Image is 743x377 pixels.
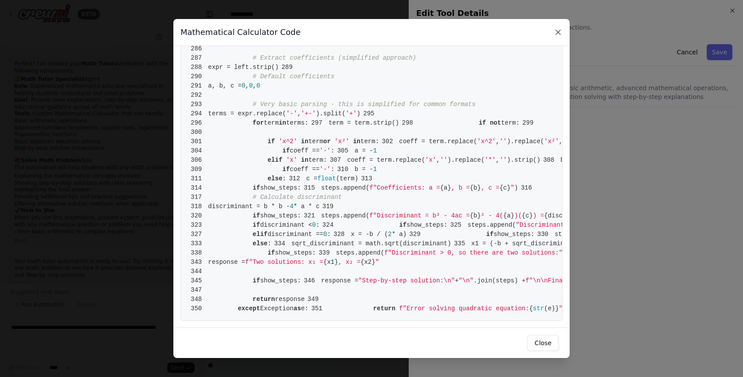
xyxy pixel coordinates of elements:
[320,166,331,173] span: '-'
[399,305,529,312] span: f"Error solving quadratic equation:
[451,184,470,191] span: , b =
[336,175,358,182] span: (term)
[399,118,420,128] span: 298
[308,118,329,128] span: 297
[437,156,440,164] span: ,
[253,240,268,247] span: else
[253,231,268,238] span: elif
[188,239,208,248] span: 333
[373,166,377,173] span: 1
[470,184,481,191] span: {b}
[559,305,563,312] span: "
[425,156,436,164] span: 'x'
[360,138,379,145] span: term:
[253,101,475,108] span: # Very basic parsing - this is simplified for common formats
[448,221,468,230] span: 325
[486,231,494,238] span: if
[353,138,360,145] span: in
[188,63,208,72] span: 288
[279,138,297,145] span: 'x^2'
[245,259,323,266] span: f"Two solutions: x₁ =
[373,305,395,312] span: return
[264,119,279,126] span: term
[334,165,355,174] span: 310
[257,82,260,89] span: 0
[294,305,301,312] span: as
[188,183,208,193] span: 314
[477,138,496,145] span: 'x^2'
[271,239,291,248] span: 334
[479,119,486,126] span: if
[529,305,533,312] span: {
[268,175,283,182] span: else
[316,248,336,258] span: 339
[245,82,249,89] span: ,
[308,156,327,164] span: term:
[503,212,514,219] span: {a}
[496,156,499,164] span: ,
[459,277,474,284] span: "\n"
[290,166,319,173] span: coeff ==
[286,110,297,117] span: '-'
[496,138,499,145] span: ,
[279,63,299,72] span: 289
[275,296,305,303] span: response
[253,119,264,126] span: for
[360,109,381,118] span: 295
[283,147,290,154] span: if
[355,147,373,154] span: a = -
[283,175,286,182] span: :
[474,277,526,284] span: .join(steps) +
[451,239,471,248] span: 335
[260,305,294,312] span: Exception
[188,267,208,276] span: 344
[369,212,470,219] span: f"Discriminant = b² - 4ac =
[440,184,451,191] span: {a}
[301,110,316,117] span: '+-'
[188,286,208,295] span: 347
[499,156,507,164] span: ''
[507,138,544,145] span: ).replace(
[188,81,208,91] span: 291
[286,174,306,183] span: 312
[320,202,340,211] span: 319
[318,175,336,182] span: float
[188,295,208,304] span: 348
[249,82,253,89] span: 0
[260,212,301,219] span: show_steps:
[499,138,507,145] span: ''
[253,221,260,228] span: if
[540,156,561,165] span: 308
[253,82,256,89] span: ,
[188,276,208,286] span: 345
[268,231,323,238] span: discriminant ==
[559,138,563,145] span: ,
[331,230,351,239] span: 328
[286,119,308,126] span: terms:
[188,174,208,183] span: 311
[188,44,208,53] span: 286
[260,277,301,284] span: show_steps:
[260,221,312,228] span: discriminant <
[470,212,481,219] span: {b}
[208,259,245,266] span: response =
[188,100,208,109] span: 293
[188,128,208,137] span: 300
[301,305,309,312] span: e:
[514,184,518,191] span: )
[481,184,499,191] span: , c =
[253,194,342,201] span: # Calculate discriminant
[345,110,356,117] span: '+'
[399,138,477,145] span: coeff = term.replace(
[286,156,297,164] span: 'x'
[188,230,208,239] span: 327
[260,184,301,191] span: show_steps:
[301,276,322,286] span: 346
[188,72,208,81] span: 290
[208,110,286,117] span: terms = expr.replace(
[208,203,290,210] span: discriminant = b * b -
[301,211,322,221] span: 321
[308,304,329,313] span: 351
[321,184,369,191] span: steps.append(
[301,138,309,145] span: in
